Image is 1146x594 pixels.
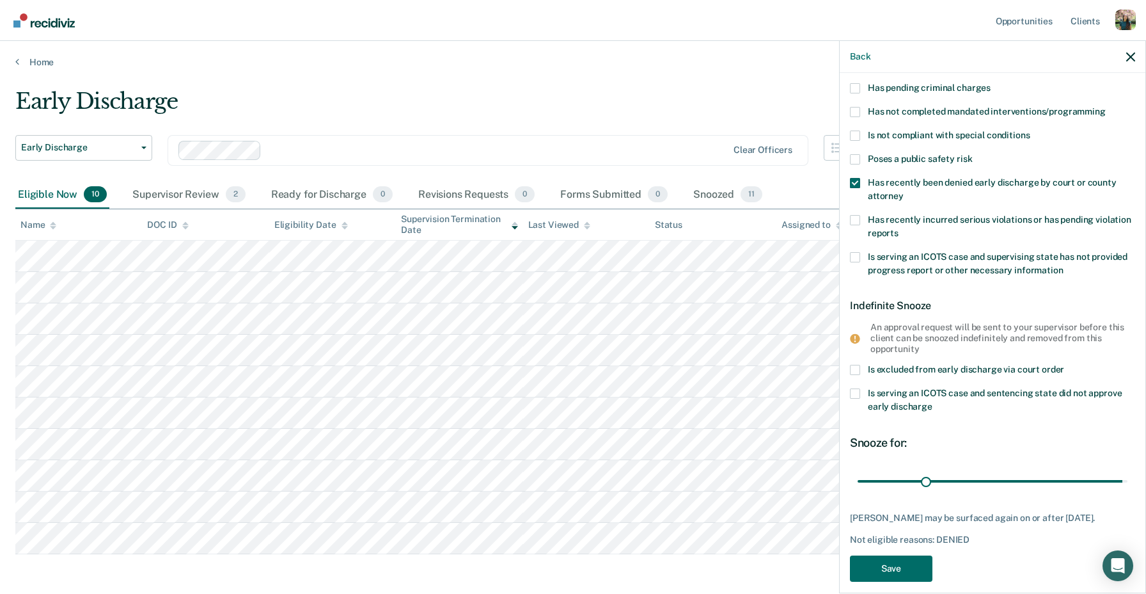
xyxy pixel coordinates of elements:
span: 2 [226,186,246,203]
div: Eligibility Date [274,220,348,230]
div: Not eligible reasons: DENIED [850,534,1135,545]
div: Last Viewed [528,220,590,230]
span: Is excluded from early discharge via court order [868,364,1064,374]
span: Has pending criminal charges [868,83,991,93]
span: Is not compliant with special conditions [868,130,1030,140]
div: Snooze for: [850,436,1135,450]
img: Recidiviz [13,13,75,28]
div: Snoozed [691,181,765,209]
div: Forms Submitted [558,181,670,209]
span: Is serving an ICOTS case and supervising state has not provided progress report or other necessar... [868,252,1127,275]
div: Indefinite Snooze [850,289,1135,322]
div: Eligible Now [15,181,109,209]
div: Supervisor Review [130,181,248,209]
div: [PERSON_NAME] may be surfaced again on or after [DATE]. [850,513,1135,524]
div: Open Intercom Messenger [1103,550,1133,581]
div: Revisions Requests [416,181,537,209]
span: 10 [84,186,107,203]
span: Has recently been denied early discharge by court or county attorney [868,177,1117,201]
div: Assigned to [781,220,842,230]
a: Home [15,56,1131,68]
button: Save [850,556,932,582]
span: 0 [515,186,535,203]
div: DOC ID [147,220,188,230]
div: Clear officers [734,145,792,156]
span: 0 [373,186,393,203]
div: Supervision Termination Date [401,214,517,236]
div: Ready for Discharge [269,181,395,209]
span: 0 [648,186,668,203]
span: Early Discharge [21,142,136,153]
div: Status [655,220,682,230]
span: Has not completed mandated interventions/programming [868,106,1106,116]
span: Is serving an ICOTS case and sentencing state did not approve early discharge [868,388,1122,412]
div: Early Discharge [15,88,875,125]
span: 11 [741,186,762,203]
span: Has recently incurred serious violations or has pending violation reports [868,214,1131,238]
button: Back [850,51,870,62]
span: Poses a public safety risk [868,154,972,164]
div: An approval request will be sent to your supervisor before this client can be snoozed indefinitel... [870,322,1125,354]
div: Name [20,220,56,230]
button: Profile dropdown button [1115,10,1136,30]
